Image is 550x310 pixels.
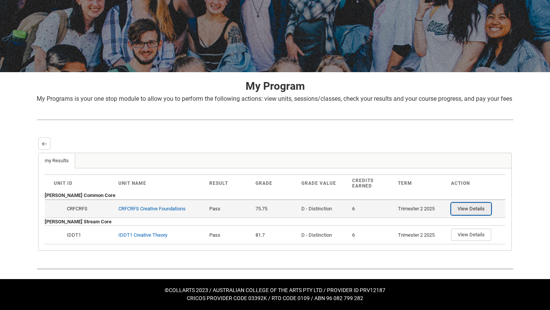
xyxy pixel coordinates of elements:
div: Grade [256,181,296,186]
div: Grade Value [301,181,346,186]
div: IDDT1 Creative Theory [118,231,167,239]
div: D - Distinction [301,231,346,239]
div: Term [398,181,445,186]
a: my Results [39,153,75,168]
div: Trimester 2 2025 [398,205,445,213]
img: REDU_GREY_LINE [37,116,513,124]
button: View Details [451,229,491,241]
div: 6 [352,205,392,213]
div: Unit Name [118,181,203,186]
a: CRFCRFS Creative Foundations [118,206,186,212]
div: Pass [209,231,249,239]
div: Pass [209,205,249,213]
span: My Programs is your one stop module to allow you to perform the following actions: view units, se... [37,95,512,102]
div: Unit ID [54,181,112,186]
strong: My Program [246,80,305,92]
div: Result [209,181,249,186]
button: View Details [451,203,491,215]
div: 6 [352,231,392,239]
div: Credits Earned [352,178,392,189]
div: CRFCRFS [66,205,112,213]
div: 81.7 [256,231,296,239]
div: D - Distinction [301,205,346,213]
img: REDU_GREY_LINE [37,265,513,273]
div: Action [451,181,496,186]
button: Back [38,137,50,150]
div: 75.75 [256,205,296,213]
b: [PERSON_NAME] Stream Core [45,219,112,224]
b: [PERSON_NAME] Common Core [45,192,115,198]
div: CRFCRFS Creative Foundations [118,205,186,213]
div: Trimester 2 2025 [398,231,445,239]
a: IDDT1 Creative Theory [118,232,167,238]
div: IDDT1 [66,231,112,239]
